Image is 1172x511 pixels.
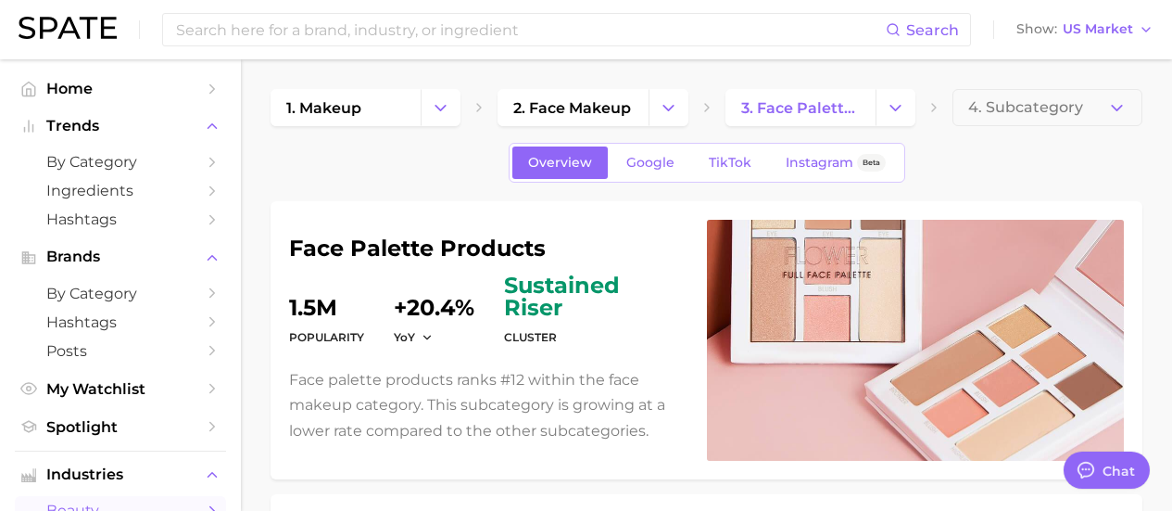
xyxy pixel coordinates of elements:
[15,147,226,176] a: by Category
[741,99,860,117] span: 3. face palette products
[528,155,592,171] span: Overview
[15,461,226,489] button: Industries
[271,89,421,126] a: 1. makeup
[394,329,415,345] span: YoY
[289,326,364,349] dt: Popularity
[649,89,688,126] button: Change Category
[15,279,226,308] a: by Category
[46,249,195,265] span: Brands
[504,275,685,319] span: sustained riser
[289,275,364,319] dd: 1.5m
[15,243,226,271] button: Brands
[46,211,195,228] span: Hashtags
[906,21,959,39] span: Search
[1063,24,1133,34] span: US Market
[174,14,886,45] input: Search here for a brand, industry, or ingredient
[15,205,226,234] a: Hashtags
[15,74,226,103] a: Home
[611,147,690,179] a: Google
[504,326,685,349] dt: cluster
[15,308,226,337] a: Hashtags
[286,99,361,117] span: 1. makeup
[968,99,1083,116] span: 4. Subcategory
[46,418,195,436] span: Spotlight
[15,176,226,205] a: Ingredients
[46,313,195,331] span: Hashtags
[394,329,434,345] button: YoY
[46,182,195,199] span: Ingredients
[770,147,901,179] a: InstagramBeta
[15,112,226,140] button: Trends
[876,89,915,126] button: Change Category
[1016,24,1057,34] span: Show
[693,147,767,179] a: TikTok
[19,17,117,39] img: SPATE
[46,285,195,302] span: by Category
[952,89,1142,126] button: 4. Subcategory
[725,89,876,126] a: 3. face palette products
[709,155,751,171] span: TikTok
[786,155,853,171] span: Instagram
[626,155,674,171] span: Google
[1012,18,1158,42] button: ShowUS Market
[46,80,195,97] span: Home
[498,89,648,126] a: 2. face makeup
[421,89,460,126] button: Change Category
[863,155,880,171] span: Beta
[513,99,631,117] span: 2. face makeup
[15,375,226,403] a: My Watchlist
[289,367,685,443] p: Face palette products ranks #12 within the face makeup category. This subcategory is growing at a...
[46,118,195,134] span: Trends
[46,153,195,171] span: by Category
[15,413,226,441] a: Spotlight
[289,237,685,260] h1: face palette products
[15,337,226,365] a: Posts
[46,466,195,483] span: Industries
[46,342,195,360] span: Posts
[394,275,474,319] dd: +20.4%
[512,147,608,179] a: Overview
[46,380,195,398] span: My Watchlist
